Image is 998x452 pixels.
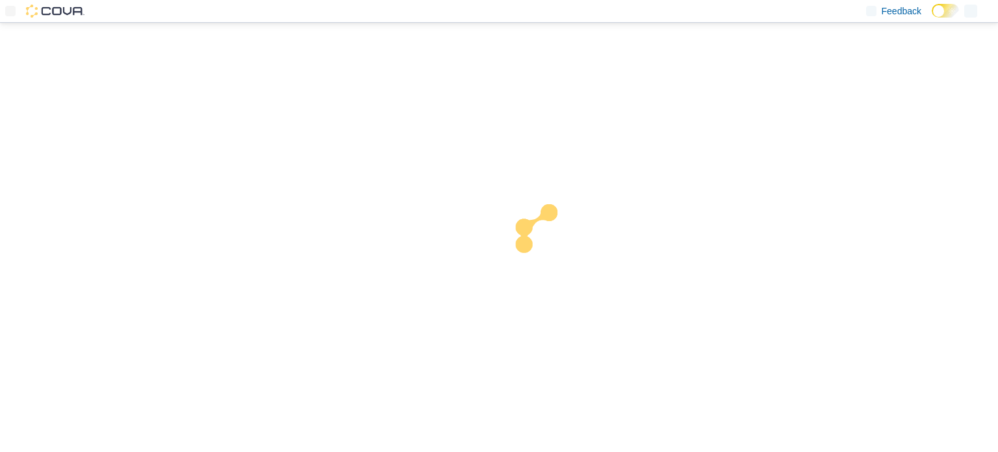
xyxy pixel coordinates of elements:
img: cova-loader [499,194,596,292]
img: Cova [26,5,84,18]
input: Dark Mode [932,4,959,18]
span: Feedback [882,5,921,18]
